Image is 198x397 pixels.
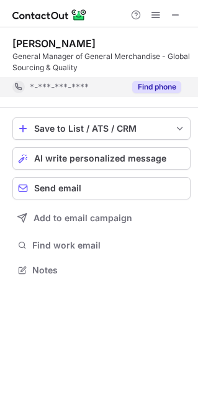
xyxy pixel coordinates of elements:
[32,240,186,251] span: Find work email
[34,124,169,134] div: Save to List / ATS / CRM
[12,177,191,199] button: Send email
[12,7,87,22] img: ContactOut v5.3.10
[34,183,81,193] span: Send email
[12,37,96,50] div: [PERSON_NAME]
[34,153,166,163] span: AI write personalized message
[12,117,191,140] button: save-profile-one-click
[12,51,191,73] div: General Manager of General Merchandise - Global Sourcing & Quality
[132,81,181,93] button: Reveal Button
[32,265,186,276] span: Notes
[12,237,191,254] button: Find work email
[12,207,191,229] button: Add to email campaign
[12,147,191,170] button: AI write personalized message
[12,262,191,279] button: Notes
[34,213,132,223] span: Add to email campaign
